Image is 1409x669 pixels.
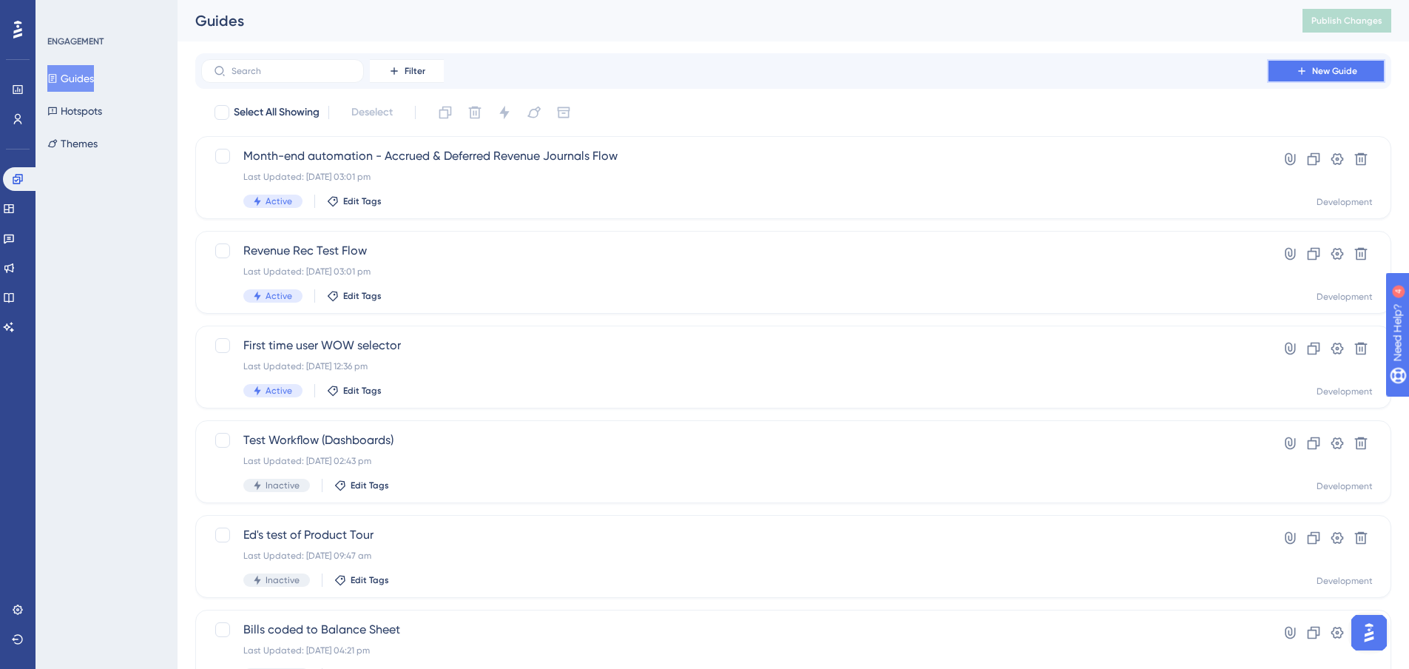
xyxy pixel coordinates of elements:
div: ENGAGEMENT [47,36,104,47]
span: Revenue Rec Test Flow [243,242,1225,260]
span: Active [266,290,292,302]
button: Filter [370,59,444,83]
div: Last Updated: [DATE] 12:36 pm [243,360,1225,372]
button: Hotspots [47,98,102,124]
div: Last Updated: [DATE] 03:01 pm [243,171,1225,183]
div: Development [1317,196,1373,208]
div: Development [1317,386,1373,397]
button: Publish Changes [1302,9,1391,33]
span: Test Workflow (Dashboards) [243,431,1225,449]
span: Filter [405,65,425,77]
span: Inactive [266,480,300,491]
div: Development [1317,575,1373,587]
span: Select All Showing [234,104,320,121]
div: Development [1317,480,1373,492]
button: Edit Tags [327,385,382,397]
button: Edit Tags [327,195,382,207]
span: Bills coded to Balance Sheet [243,621,1225,639]
iframe: UserGuiding AI Assistant Launcher [1347,611,1391,655]
button: Deselect [338,99,406,126]
div: Guides [195,10,1266,31]
span: Ed's test of Product Tour [243,526,1225,544]
button: Guides [47,65,94,92]
button: Themes [47,130,98,157]
input: Search [232,66,351,76]
button: Edit Tags [334,480,389,491]
span: Active [266,385,292,397]
span: Inactive [266,574,300,586]
div: Last Updated: [DATE] 09:47 am [243,550,1225,562]
span: Deselect [351,104,393,121]
div: Last Updated: [DATE] 03:01 pm [243,266,1225,278]
span: Edit Tags [351,480,389,491]
button: Edit Tags [334,574,389,586]
div: Last Updated: [DATE] 02:43 pm [243,455,1225,467]
div: Development [1317,291,1373,303]
div: 4 [103,7,107,19]
span: First time user WOW selector [243,337,1225,354]
button: Edit Tags [327,290,382,302]
span: Edit Tags [343,195,382,207]
span: Edit Tags [351,574,389,586]
span: Active [266,195,292,207]
div: Last Updated: [DATE] 04:21 pm [243,645,1225,656]
button: New Guide [1267,59,1385,83]
span: Publish Changes [1311,15,1382,27]
span: New Guide [1312,65,1357,77]
span: Edit Tags [343,290,382,302]
span: Edit Tags [343,385,382,397]
span: Need Help? [35,4,92,21]
span: Month-end automation - Accrued & Deferred Revenue Journals Flow [243,147,1225,165]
